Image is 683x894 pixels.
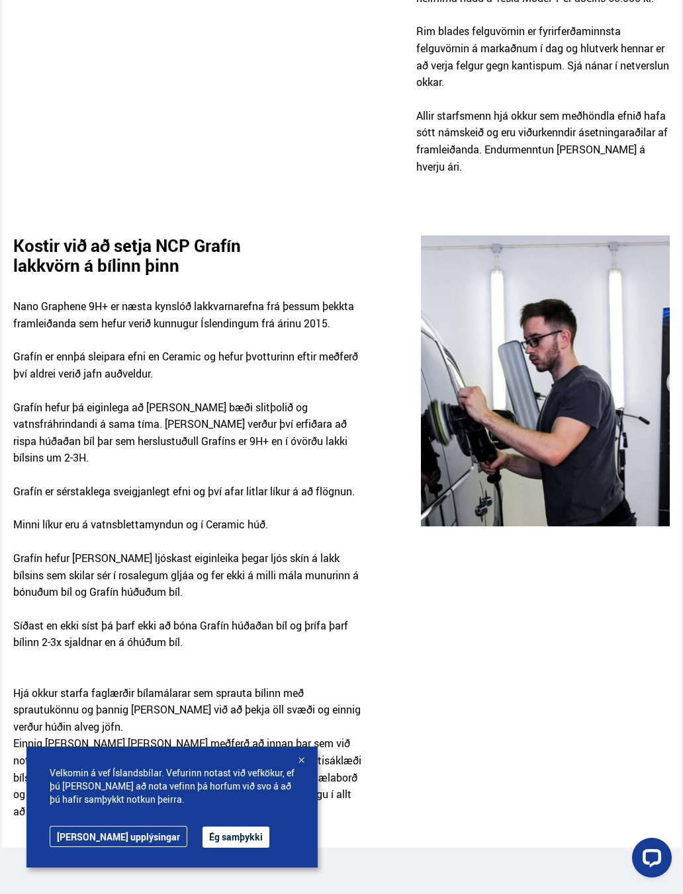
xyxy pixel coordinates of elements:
img: t2aSzQuknnt4eSqf.png [421,235,670,526]
p: Nano Graphene 9H+ er næsta kynslóð lakkvarnarefna frá þessum þekkta framleiðanda sem hefur verið ... [13,298,363,348]
p: Grafín er ennþá sleipara efni en Ceramic og hefur þvotturinn eftir meðferð því aldrei verið jafn ... [13,348,363,399]
p: Grafín hefur [PERSON_NAME] ljóskast eiginleika þegar ljós skín á lakk bílsins sem skilar sér í ro... [13,550,363,618]
p: Rim blades felguvörnin er fyrirferðaminnsta felguvörnin á markaðnum í dag og hlutverk hennar er a... [416,23,670,107]
p: Grafín hefur þá eiginlega að [PERSON_NAME] bæði slitþolið og vatnsfráhrindandi á sama tíma. [PERS... [13,399,363,483]
p: Grafín er sérstaklega sveigjanlegt efni og því afar litlar líkur á að flögnun. [13,483,363,517]
span: Velkomin á vef Íslandsbílar. Vefurinn notast við vefkökur, ef þú [PERSON_NAME] að nota vefinn þá ... [50,766,295,806]
h3: Kostir við að setja NCP Grafín lakkvörn á bílinn þinn [13,235,293,275]
p: Síðast en ekki síst þá þarf ekki að bóna Grafín húðaðan bíl og þrífa þarf bílinn 2-3x sjaldnar en... [13,618,363,668]
a: [PERSON_NAME] upplýsingar [50,826,187,847]
p: Minni líkur eru á vatnsblettamyndun og í Ceramic húð. [13,516,363,550]
button: Ég samþykki [203,827,269,848]
p: Allir starfsmenn hjá okkur sem meðhöndla efnið hafa sótt námskeið og eru viðurkenndir ásetningara... [416,108,670,192]
iframe: LiveChat chat widget [621,833,677,888]
p: Hjá okkur starfa faglærðir bílamálarar sem sprauta bílinn með sprautukönnu og þannig [PERSON_NAME... [13,668,363,836]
